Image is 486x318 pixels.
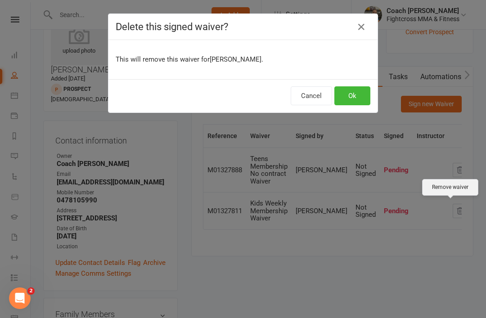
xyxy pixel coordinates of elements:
[116,54,370,65] p: This will remove this waiver for [PERSON_NAME] .
[334,86,370,105] button: Ok
[291,86,332,105] button: Cancel
[9,287,31,309] iframe: Intercom live chat
[27,287,35,295] span: 2
[116,21,370,32] h4: Delete this signed waiver?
